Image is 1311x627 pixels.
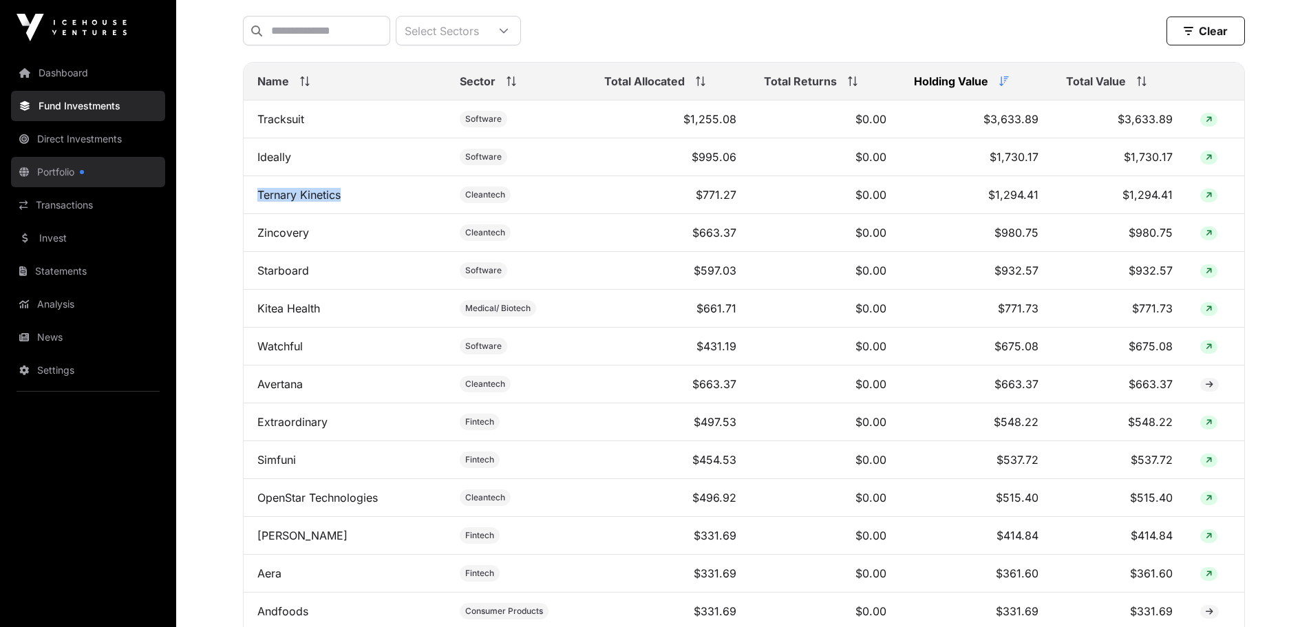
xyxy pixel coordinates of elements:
td: $980.75 [900,214,1052,252]
a: Portfolio [11,157,165,187]
a: Avertana [257,377,303,391]
td: $675.08 [900,328,1052,365]
td: $537.72 [900,441,1052,479]
span: Medical/ Biotech [465,303,531,314]
td: $663.37 [900,365,1052,403]
button: Clear [1166,17,1245,45]
span: Software [465,265,502,276]
span: Fintech [465,454,494,465]
td: $515.40 [1052,479,1186,517]
a: Statements [11,256,165,286]
span: Software [465,151,502,162]
span: Total Value [1066,73,1126,89]
td: $414.84 [900,517,1052,555]
td: $431.19 [590,328,750,365]
span: Cleantech [465,492,505,503]
td: $0.00 [750,479,901,517]
div: Select Sectors [396,17,487,45]
td: $663.37 [1052,365,1186,403]
td: $771.73 [1052,290,1186,328]
td: $454.53 [590,441,750,479]
a: Tracksuit [257,112,304,126]
td: $663.37 [590,214,750,252]
a: Settings [11,355,165,385]
td: $1,255.08 [590,100,750,138]
span: Total Allocated [604,73,685,89]
td: $0.00 [750,365,901,403]
td: $597.03 [590,252,750,290]
a: OpenStar Technologies [257,491,378,504]
td: $361.60 [900,555,1052,593]
span: Cleantech [465,189,505,200]
a: Extraordinary [257,415,328,429]
td: $1,730.17 [1052,138,1186,176]
td: $0.00 [750,176,901,214]
td: $932.57 [1052,252,1186,290]
td: $771.73 [900,290,1052,328]
a: Ideally [257,150,291,164]
span: Consumer Products [465,606,543,617]
td: $0.00 [750,403,901,441]
td: $496.92 [590,479,750,517]
a: Dashboard [11,58,165,88]
td: $0.00 [750,555,901,593]
a: Transactions [11,190,165,220]
a: Analysis [11,289,165,319]
td: $0.00 [750,290,901,328]
td: $1,294.41 [1052,176,1186,214]
span: Software [465,341,502,352]
span: Name [257,73,289,89]
td: $663.37 [590,365,750,403]
span: Software [465,114,502,125]
a: Starboard [257,264,309,277]
td: $995.06 [590,138,750,176]
td: $0.00 [750,100,901,138]
img: Icehouse Ventures Logo [17,14,127,41]
span: Total Returns [764,73,837,89]
iframe: Chat Widget [1242,561,1311,627]
a: Simfuni [257,453,296,467]
td: $980.75 [1052,214,1186,252]
a: Aera [257,566,281,580]
td: $548.22 [900,403,1052,441]
td: $771.27 [590,176,750,214]
td: $331.69 [590,517,750,555]
td: $0.00 [750,517,901,555]
td: $361.60 [1052,555,1186,593]
a: News [11,322,165,352]
td: $1,294.41 [900,176,1052,214]
a: Kitea Health [257,301,320,315]
td: $497.53 [590,403,750,441]
span: Cleantech [465,379,505,390]
td: $331.69 [590,555,750,593]
td: $0.00 [750,252,901,290]
span: Cleantech [465,227,505,238]
td: $537.72 [1052,441,1186,479]
td: $0.00 [750,441,901,479]
a: Direct Investments [11,124,165,154]
a: Ternary Kinetics [257,188,341,202]
td: $548.22 [1052,403,1186,441]
span: Fintech [465,568,494,579]
td: $0.00 [750,328,901,365]
span: Fintech [465,416,494,427]
td: $0.00 [750,214,901,252]
span: Sector [460,73,495,89]
a: Andfoods [257,604,308,618]
span: Holding Value [914,73,988,89]
td: $515.40 [900,479,1052,517]
td: $3,633.89 [1052,100,1186,138]
td: $1,730.17 [900,138,1052,176]
span: Fintech [465,530,494,541]
a: Watchful [257,339,303,353]
a: [PERSON_NAME] [257,529,348,542]
a: Fund Investments [11,91,165,121]
td: $675.08 [1052,328,1186,365]
td: $414.84 [1052,517,1186,555]
td: $0.00 [750,138,901,176]
td: $3,633.89 [900,100,1052,138]
a: Invest [11,223,165,253]
td: $661.71 [590,290,750,328]
a: Zincovery [257,226,309,240]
